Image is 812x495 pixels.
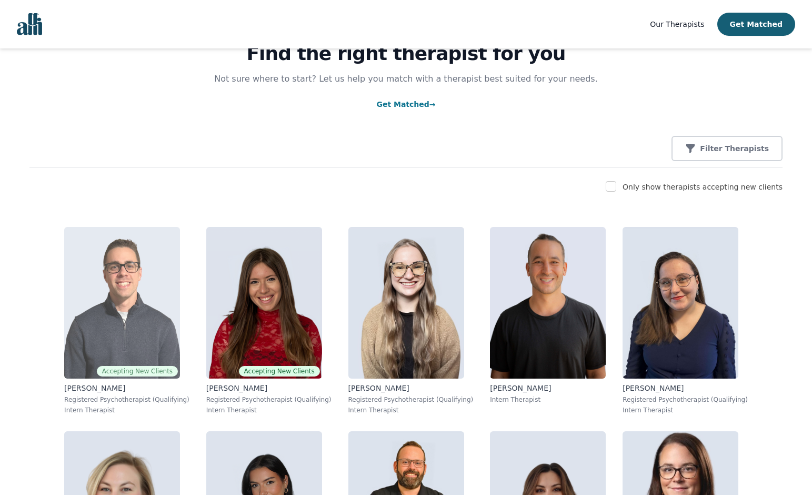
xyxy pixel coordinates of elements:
[348,395,474,404] p: Registered Psychotherapist (Qualifying)
[64,383,189,393] p: [PERSON_NAME]
[29,43,783,64] h1: Find the right therapist for you
[490,383,606,393] p: [PERSON_NAME]
[429,100,436,108] span: →
[206,383,332,393] p: [PERSON_NAME]
[376,100,435,108] a: Get Matched
[650,18,704,31] a: Our Therapists
[623,395,748,404] p: Registered Psychotherapist (Qualifying)
[348,383,474,393] p: [PERSON_NAME]
[348,227,464,379] img: Faith_Woodley
[490,395,606,404] p: Intern Therapist
[671,136,783,161] button: Filter Therapists
[700,143,769,154] p: Filter Therapists
[348,406,474,414] p: Intern Therapist
[623,406,748,414] p: Intern Therapist
[340,219,482,423] a: Faith_Woodley[PERSON_NAME]Registered Psychotherapist (Qualifying)Intern Therapist
[206,406,332,414] p: Intern Therapist
[614,219,756,423] a: Vanessa_McCulloch[PERSON_NAME]Registered Psychotherapist (Qualifying)Intern Therapist
[64,395,189,404] p: Registered Psychotherapist (Qualifying)
[623,183,783,191] label: Only show therapists accepting new clients
[204,73,608,85] p: Not sure where to start? Let us help you match with a therapist best suited for your needs.
[623,227,738,379] img: Vanessa_McCulloch
[64,406,189,414] p: Intern Therapist
[198,219,340,423] a: Alisha_LevineAccepting New Clients[PERSON_NAME]Registered Psychotherapist (Qualifying)Intern Ther...
[650,20,704,28] span: Our Therapists
[56,219,198,423] a: Ethan_BraunAccepting New Clients[PERSON_NAME]Registered Psychotherapist (Qualifying)Intern Therapist
[97,366,178,377] span: Accepting New Clients
[64,227,180,379] img: Ethan_Braun
[206,395,332,404] p: Registered Psychotherapist (Qualifying)
[239,366,320,377] span: Accepting New Clients
[17,13,42,35] img: alli logo
[482,219,614,423] a: Kavon_Banejad[PERSON_NAME]Intern Therapist
[206,227,322,379] img: Alisha_Levine
[717,13,795,36] button: Get Matched
[623,383,748,393] p: [PERSON_NAME]
[490,227,606,379] img: Kavon_Banejad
